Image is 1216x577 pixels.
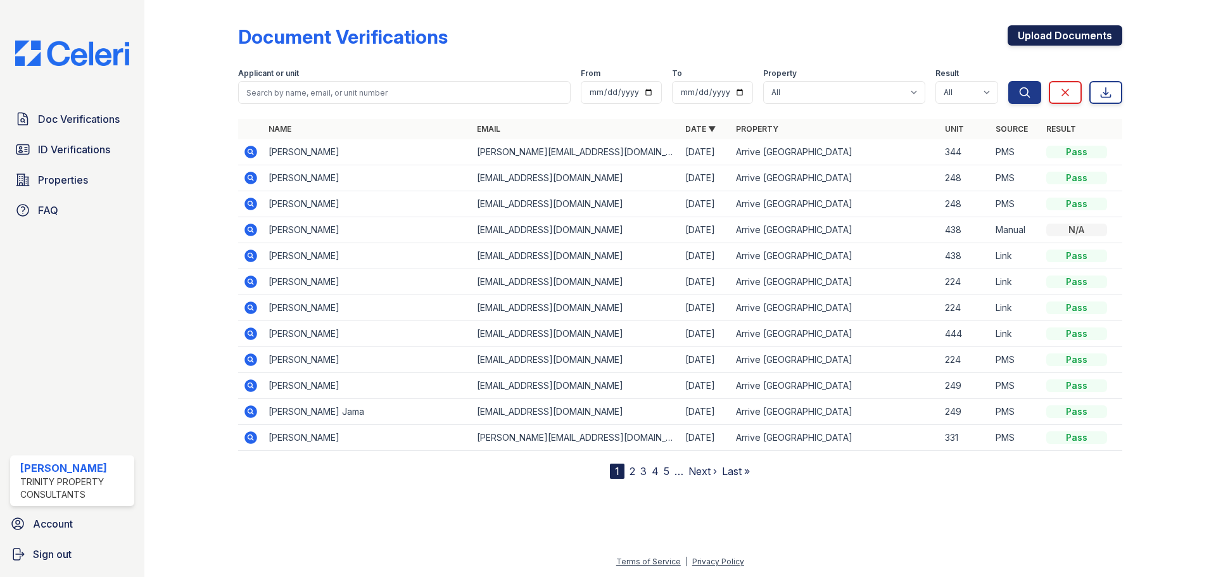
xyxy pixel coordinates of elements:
td: Arrive [GEOGRAPHIC_DATA] [731,295,939,321]
a: Result [1046,124,1076,134]
div: | [685,557,688,566]
td: [DATE] [680,243,731,269]
td: [DATE] [680,191,731,217]
td: PMS [991,373,1041,399]
td: Arrive [GEOGRAPHIC_DATA] [731,425,939,451]
td: [PERSON_NAME] [263,243,472,269]
td: [PERSON_NAME][EMAIL_ADDRESS][DOMAIN_NAME] [472,425,680,451]
td: PMS [991,191,1041,217]
a: FAQ [10,198,134,223]
td: [PERSON_NAME] [263,191,472,217]
td: 249 [940,373,991,399]
a: Privacy Policy [692,557,744,566]
td: [PERSON_NAME] [263,321,472,347]
td: Arrive [GEOGRAPHIC_DATA] [731,321,939,347]
td: [EMAIL_ADDRESS][DOMAIN_NAME] [472,321,680,347]
div: Pass [1046,431,1107,444]
div: Pass [1046,301,1107,314]
td: Manual [991,217,1041,243]
div: Pass [1046,250,1107,262]
div: Document Verifications [238,25,448,48]
td: Arrive [GEOGRAPHIC_DATA] [731,347,939,373]
td: [PERSON_NAME] [263,217,472,243]
td: Arrive [GEOGRAPHIC_DATA] [731,139,939,165]
div: [PERSON_NAME] [20,460,129,476]
span: … [674,464,683,479]
span: Account [33,516,73,531]
a: 2 [630,465,635,478]
a: Last » [722,465,750,478]
a: Name [269,124,291,134]
td: [EMAIL_ADDRESS][DOMAIN_NAME] [472,217,680,243]
td: [PERSON_NAME] [263,425,472,451]
a: Terms of Service [616,557,681,566]
td: [PERSON_NAME] [263,295,472,321]
a: Doc Verifications [10,106,134,132]
a: Date ▼ [685,124,716,134]
td: [DATE] [680,321,731,347]
td: [EMAIL_ADDRESS][DOMAIN_NAME] [472,347,680,373]
a: Upload Documents [1008,25,1122,46]
td: [PERSON_NAME] [263,347,472,373]
td: Arrive [GEOGRAPHIC_DATA] [731,373,939,399]
a: Account [5,511,139,536]
div: N/A [1046,224,1107,236]
div: 1 [610,464,624,479]
td: [DATE] [680,165,731,191]
img: CE_Logo_Blue-a8612792a0a2168367f1c8372b55b34899dd931a85d93a1a3d3e32e68fde9ad4.png [5,41,139,66]
div: Pass [1046,276,1107,288]
span: Doc Verifications [38,111,120,127]
td: [EMAIL_ADDRESS][DOMAIN_NAME] [472,191,680,217]
span: Sign out [33,547,72,562]
a: Property [736,124,778,134]
a: ID Verifications [10,137,134,162]
td: 438 [940,217,991,243]
td: [EMAIL_ADDRESS][DOMAIN_NAME] [472,399,680,425]
td: 331 [940,425,991,451]
td: Arrive [GEOGRAPHIC_DATA] [731,165,939,191]
a: Source [996,124,1028,134]
a: Next › [688,465,717,478]
a: Unit [945,124,964,134]
td: [EMAIL_ADDRESS][DOMAIN_NAME] [472,295,680,321]
td: [DATE] [680,399,731,425]
td: PMS [991,165,1041,191]
a: Sign out [5,542,139,567]
td: Arrive [GEOGRAPHIC_DATA] [731,243,939,269]
td: 344 [940,139,991,165]
td: Arrive [GEOGRAPHIC_DATA] [731,217,939,243]
td: [DATE] [680,269,731,295]
td: Arrive [GEOGRAPHIC_DATA] [731,269,939,295]
span: FAQ [38,203,58,218]
td: [PERSON_NAME] [263,269,472,295]
td: 249 [940,399,991,425]
div: Pass [1046,405,1107,418]
label: To [672,68,682,79]
td: 248 [940,165,991,191]
td: PMS [991,399,1041,425]
label: Applicant or unit [238,68,299,79]
td: [DATE] [680,347,731,373]
div: Trinity Property Consultants [20,476,129,501]
div: Pass [1046,198,1107,210]
div: Pass [1046,327,1107,340]
span: Properties [38,172,88,187]
a: Properties [10,167,134,193]
td: 224 [940,269,991,295]
div: Pass [1046,146,1107,158]
td: 248 [940,191,991,217]
a: 5 [664,465,669,478]
td: Link [991,321,1041,347]
td: Arrive [GEOGRAPHIC_DATA] [731,399,939,425]
label: Property [763,68,797,79]
td: [DATE] [680,295,731,321]
td: [PERSON_NAME] [263,373,472,399]
div: Pass [1046,172,1107,184]
td: Link [991,243,1041,269]
td: [PERSON_NAME] Jama [263,399,472,425]
td: 438 [940,243,991,269]
div: Pass [1046,353,1107,366]
label: From [581,68,600,79]
div: Pass [1046,379,1107,392]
